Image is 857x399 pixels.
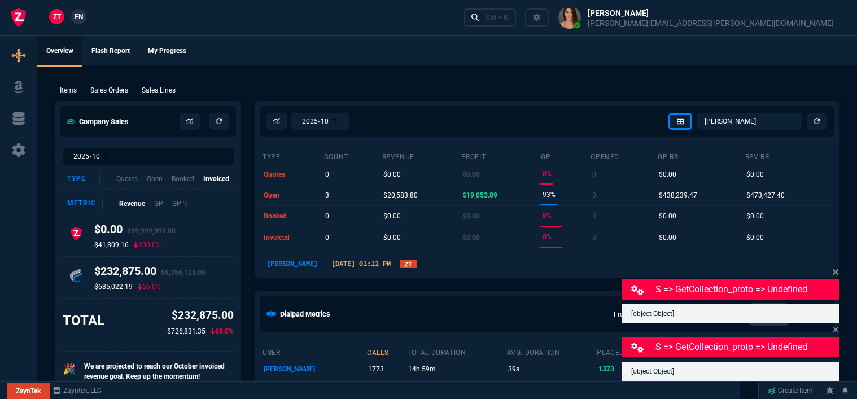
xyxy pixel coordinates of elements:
[590,148,657,164] th: opened
[462,187,497,203] p: $19,053.89
[657,148,744,164] th: GP RR
[631,366,830,376] p: [object Object]
[147,174,163,184] p: Open
[37,36,82,67] a: Overview
[746,187,785,203] p: $473,427.40
[60,85,77,95] p: Items
[262,148,323,164] th: type
[383,230,401,245] p: $0.00
[406,344,506,359] th: total duration
[262,344,366,359] th: user
[462,208,480,224] p: $0.00
[543,187,556,203] p: 93%
[325,230,329,245] p: 0
[368,361,405,377] p: 1773
[262,206,323,227] td: booked
[614,309,652,319] p: From:
[203,174,229,184] p: Invoiced
[63,312,104,329] h3: TOTAL
[325,166,329,182] p: 0
[262,227,323,248] td: invoiced
[280,309,330,319] h5: Dialpad Metrics
[67,174,100,184] div: Type
[383,208,401,224] p: $0.00
[746,230,764,245] p: $0.00
[400,260,417,268] a: ZT
[461,148,541,164] th: Profit
[540,148,590,164] th: GP
[167,326,205,336] p: $726,831.35
[172,174,194,184] p: Booked
[745,148,832,164] th: Rev RR
[63,361,75,377] p: 🎉
[592,166,596,182] p: 0
[172,199,188,209] p: GP %
[67,116,129,127] h5: Company Sales
[659,166,676,182] p: $0.00
[325,187,329,203] p: 3
[210,326,234,336] p: 68.0%
[462,166,480,182] p: $0.00
[127,227,176,235] span: $99,999,999.00
[167,308,234,324] p: $232,875.00
[592,187,596,203] p: 0
[659,187,697,203] p: $438,239.47
[67,199,103,209] div: Metric
[94,264,205,282] h4: $232,875.00
[327,258,395,269] p: [DATE] 01:12 PM
[383,166,401,182] p: $0.00
[543,229,552,245] p: 0%
[262,258,322,269] p: [PERSON_NAME]
[506,344,597,359] th: avg. duration
[659,230,676,245] p: $0.00
[94,222,176,240] h4: $0.00
[598,361,644,377] p: 1373
[137,282,161,291] p: 66.0%
[659,208,676,224] p: $0.00
[116,174,138,184] p: Quotes
[325,208,329,224] p: 0
[543,208,552,223] p: 0%
[142,85,176,95] p: Sales Lines
[746,166,764,182] p: $0.00
[53,12,61,22] span: ZT
[655,340,837,354] p: S => getCollection_proto => undefined
[592,230,596,245] p: 0
[75,12,83,22] span: FN
[655,283,837,296] p: S => getCollection_proto => undefined
[508,361,594,377] p: 39s
[408,361,504,377] p: 14h 59m
[383,187,418,203] p: $20,583.80
[366,344,406,359] th: calls
[543,166,552,182] p: 0%
[592,208,596,224] p: 0
[84,361,234,382] p: We are projected to reach our October invoiced revenue goal. Keep up the momentum!
[50,385,105,396] a: msbcCompanyName
[323,148,382,164] th: count
[462,230,480,245] p: $0.00
[262,185,323,205] td: open
[119,199,145,209] p: Revenue
[262,164,323,185] td: quotes
[161,269,205,277] span: $5,356,125.00
[264,361,365,377] p: [PERSON_NAME]
[596,344,646,359] th: placed
[763,382,817,399] a: Create Item
[82,36,139,67] a: Flash Report
[486,13,508,22] div: Ctrl + K
[94,282,133,291] p: $685,022.19
[94,240,129,249] p: $41,809.16
[154,199,163,209] p: GP
[90,85,128,95] p: Sales Orders
[139,36,195,67] a: My Progress
[631,309,830,319] p: [object Object]
[382,148,461,164] th: revenue
[746,208,764,224] p: $0.00
[133,240,161,249] p: 100.0%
